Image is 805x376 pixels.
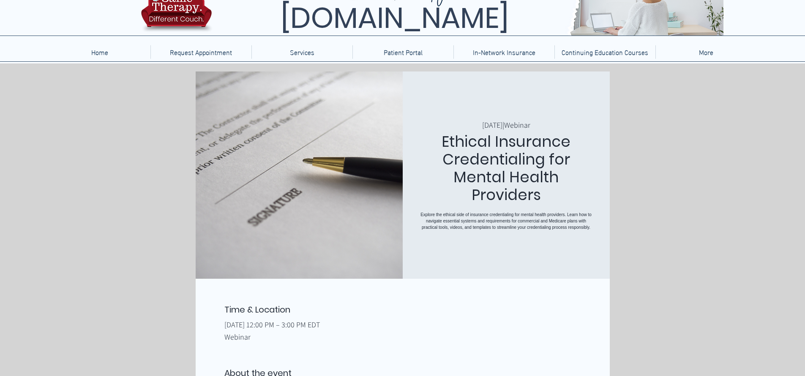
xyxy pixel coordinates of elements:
span: | [502,120,504,130]
p: In-Network Insurance [469,45,540,59]
p: Webinar [504,120,530,130]
h1: Ethical Insurance Credentialing for Mental Health Providers [420,133,593,204]
p: [DATE] [482,120,502,130]
nav: Site [49,45,756,59]
p: [DATE] 12:00 PM – 3:00 PM EDT [224,319,581,330]
p: Patient Portal [379,45,427,59]
p: Request Appointment [166,45,236,59]
a: Patient Portal [352,45,453,59]
p: Webinar [224,332,581,342]
p: Services [286,45,319,59]
a: Home [49,45,150,59]
a: Continuing Education Courses [554,45,655,59]
p: Home [87,45,112,59]
img: Ethical Insurance Credentialing for Mental Health Providers [196,71,403,279]
p: Continuing Education Courses [557,45,652,59]
div: Services [251,45,352,59]
h2: Time & Location [224,304,581,315]
a: In-Network Insurance [453,45,554,59]
a: Request Appointment [150,45,251,59]
p: Explore the ethical side of insurance credentialing for mental health providers. Learn how to nav... [420,211,593,231]
p: More [695,45,718,59]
